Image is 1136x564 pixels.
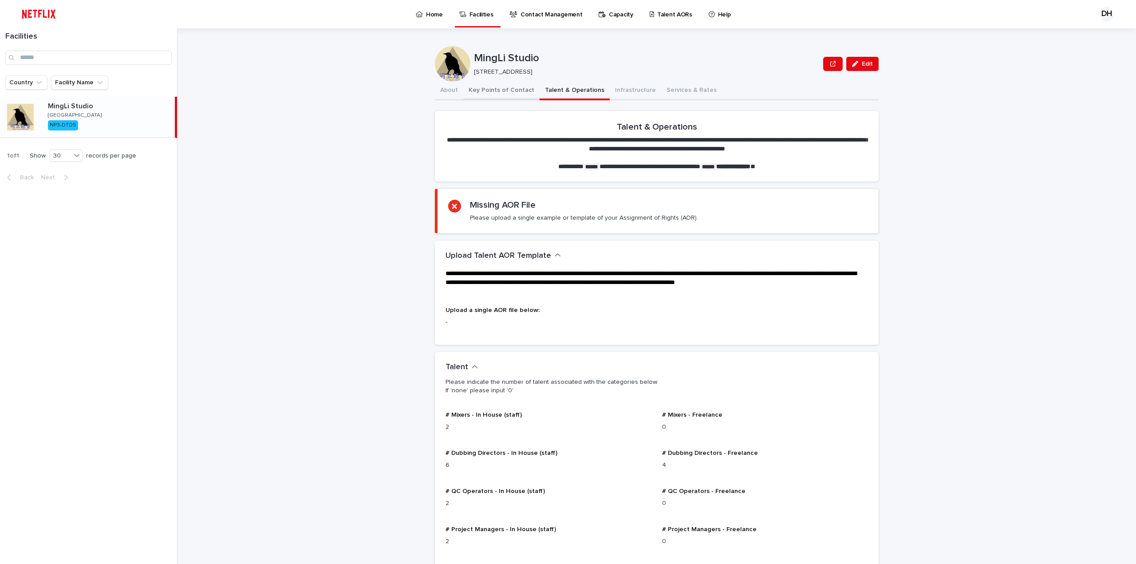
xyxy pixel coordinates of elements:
[463,82,540,100] button: Key Points of Contact
[48,112,102,118] p: [GEOGRAPHIC_DATA]
[446,461,651,470] p: 6
[30,152,46,160] p: Show
[86,152,136,160] p: records per page
[5,32,172,42] h1: Facilities
[446,307,540,313] span: Upload a single AOR file below:
[37,174,75,181] button: Next
[662,450,758,456] span: # Dubbing Directors - Freelance
[662,526,757,532] span: # Project Managers - Freelance
[48,120,78,130] div: NP3-DTDS
[470,214,698,222] p: Please upload a single example or template of your Assignment of Rights (AOR).
[610,82,661,100] button: Infrastructure
[662,537,868,546] p: 0
[474,52,820,65] p: MingLi Studio
[446,251,551,261] h2: Upload Talent AOR Template
[446,450,557,456] span: # Dubbing Directors - In House (staff)
[15,174,34,181] span: Back
[5,75,47,90] button: Country
[41,174,60,181] span: Next
[446,363,478,372] button: Talent
[435,82,463,100] button: About
[446,499,651,508] p: 2
[846,57,879,71] button: Edit
[446,318,868,327] p: -
[446,537,651,546] p: 2
[48,102,171,110] p: MingLi Studio
[662,499,868,508] p: 0
[662,488,745,494] span: # QC Operators - Freelance
[446,412,522,418] span: # Mixers - In House (staff)
[862,61,873,67] span: Edit
[446,363,468,372] h2: Talent
[540,82,610,100] button: Talent & Operations
[662,422,868,432] p: 0
[662,461,868,470] p: 4
[474,68,816,76] p: [STREET_ADDRESS]
[1100,7,1114,21] div: DH
[446,422,651,432] p: 2
[446,526,556,532] span: # Project Managers - In House (staff)
[51,75,108,90] button: Facility Name
[446,378,864,394] p: Please indicate the number of talent associated with the categories below. If 'none' please input...
[662,412,722,418] span: # Mixers - Freelance
[661,82,722,100] button: Services & Rates
[5,51,172,65] input: Search
[18,5,60,23] img: ifQbXi3ZQGMSEF7WDB7W
[617,122,697,132] h2: Talent & Operations
[470,200,536,210] h2: Missing AOR File
[446,488,545,494] span: # QC Operators - In House (staff)
[446,251,561,261] button: Upload Talent AOR Template
[50,151,71,161] div: 30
